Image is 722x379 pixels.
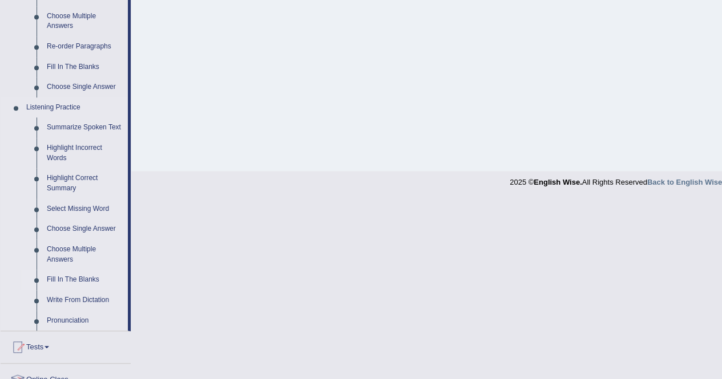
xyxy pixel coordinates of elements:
[42,57,128,78] a: Fill In The Blanks
[42,270,128,290] a: Fill In The Blanks
[1,331,131,360] a: Tests
[42,117,128,138] a: Summarize Spoken Text
[42,168,128,198] a: Highlight Correct Summary
[21,97,128,118] a: Listening Practice
[647,178,722,186] a: Back to English Wise
[42,77,128,97] a: Choose Single Answer
[42,36,128,57] a: Re-order Paragraphs
[42,6,128,36] a: Choose Multiple Answers
[42,199,128,219] a: Select Missing Word
[510,171,722,188] div: 2025 © All Rights Reserved
[42,138,128,168] a: Highlight Incorrect Words
[42,290,128,311] a: Write From Dictation
[534,178,582,186] strong: English Wise.
[42,311,128,331] a: Pronunciation
[42,239,128,270] a: Choose Multiple Answers
[42,219,128,239] a: Choose Single Answer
